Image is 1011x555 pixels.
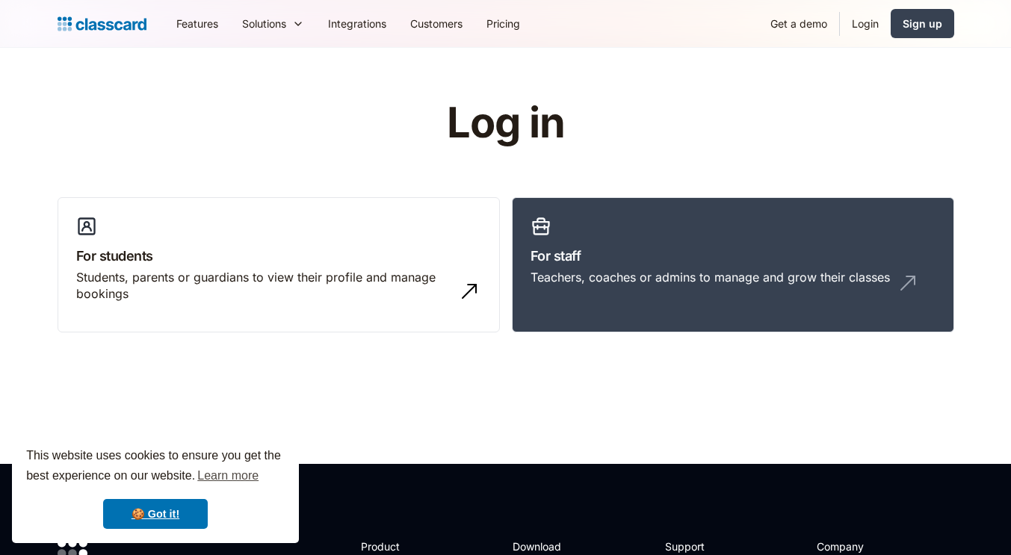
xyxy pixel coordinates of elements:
span: This website uses cookies to ensure you get the best experience on our website. [26,447,285,487]
div: cookieconsent [12,432,299,543]
a: For studentsStudents, parents or guardians to view their profile and manage bookings [58,197,500,333]
a: Integrations [316,7,398,40]
h2: Company [817,539,916,554]
a: Features [164,7,230,40]
h1: Log in [268,100,743,146]
a: learn more about cookies [195,465,261,487]
div: Students, parents or guardians to view their profile and manage bookings [76,269,451,303]
a: For staffTeachers, coaches or admins to manage and grow their classes [512,197,954,333]
h3: For staff [531,246,936,266]
h3: For students [76,246,481,266]
a: Login [840,7,891,40]
a: dismiss cookie message [103,499,208,529]
a: Pricing [474,7,532,40]
div: Solutions [242,16,286,31]
a: Customers [398,7,474,40]
div: Sign up [903,16,942,31]
a: Sign up [891,9,954,38]
a: Get a demo [758,7,839,40]
h2: Product [361,539,441,554]
div: Teachers, coaches or admins to manage and grow their classes [531,269,890,285]
h2: Download [513,539,574,554]
a: home [58,13,146,34]
div: Solutions [230,7,316,40]
h2: Support [665,539,726,554]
